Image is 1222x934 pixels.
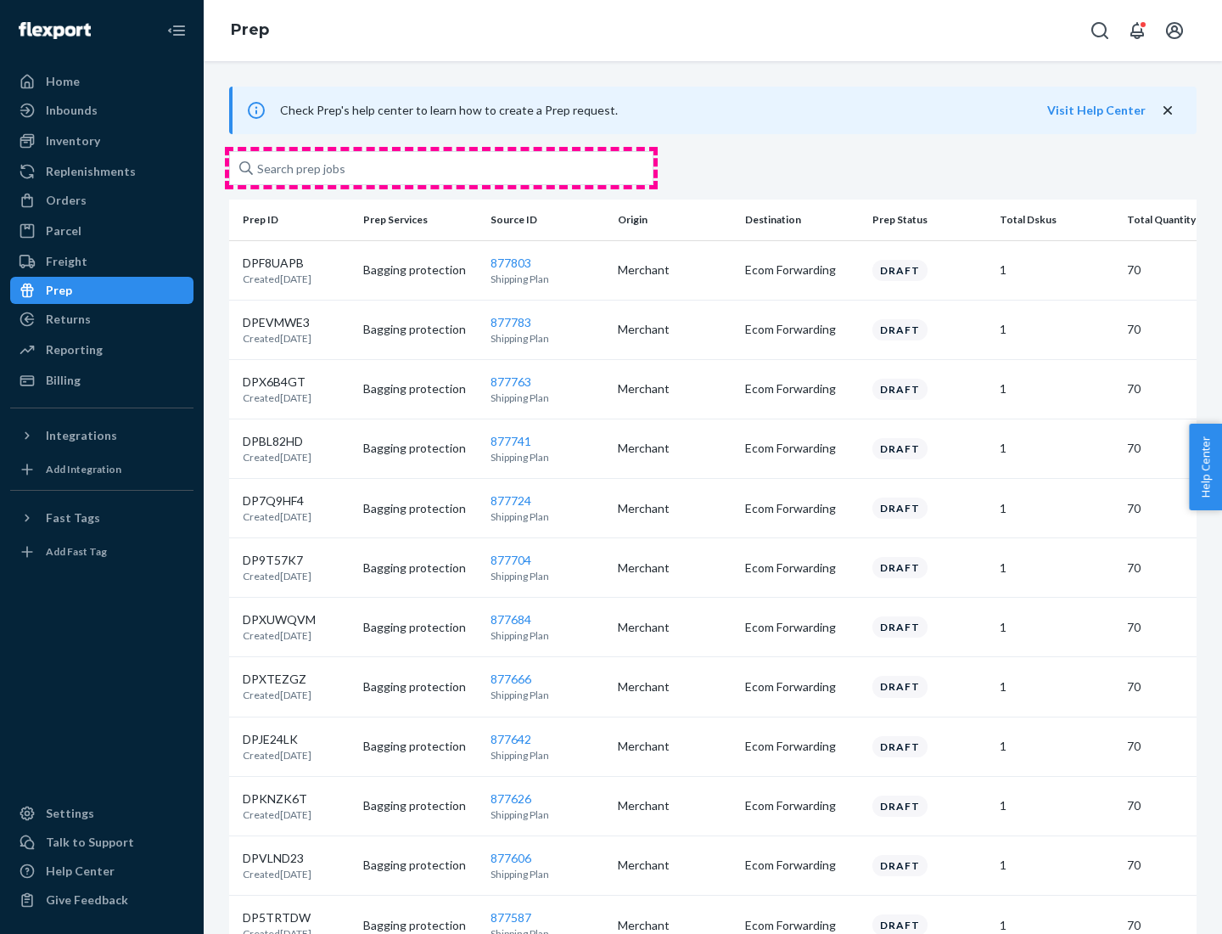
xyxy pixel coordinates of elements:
[46,163,136,180] div: Replenishments
[46,73,80,90] div: Home
[745,857,859,874] p: Ecom Forwarding
[872,379,928,400] div: Draft
[1047,102,1146,119] button: Visit Help Center
[363,440,477,457] p: Bagging protection
[618,857,732,874] p: Merchant
[363,917,477,934] p: Bagging protection
[1000,321,1113,338] p: 1
[243,374,311,391] p: DPX6B4GT
[243,688,311,702] p: Created [DATE]
[872,855,928,876] div: Draft
[490,612,531,627] a: 877684
[490,851,531,865] a: 877606
[363,678,477,695] p: Bagging protection
[490,315,531,329] a: 877783
[490,791,531,806] a: 877626
[490,272,604,286] p: Shipping Plan
[745,678,859,695] p: Ecom Forwarding
[46,509,100,526] div: Fast Tags
[243,909,311,926] p: DP5TRTDW
[46,222,81,239] div: Parcel
[1000,262,1113,279] p: 1
[1000,380,1113,397] p: 1
[231,20,269,39] a: Prep
[46,311,91,328] div: Returns
[872,260,928,281] div: Draft
[1159,102,1176,120] button: close
[872,498,928,519] div: Draft
[46,462,121,476] div: Add Integration
[745,560,859,577] p: Ecom Forwarding
[363,738,477,755] p: Bagging protection
[490,910,531,925] a: 877587
[356,200,484,240] th: Prep Services
[745,917,859,934] p: Ecom Forwarding
[363,797,477,814] p: Bagging protection
[243,671,311,688] p: DPXTEZGZ
[745,738,859,755] p: Ecom Forwarding
[243,807,311,822] p: Created [DATE]
[46,132,100,149] div: Inventory
[10,187,193,214] a: Orders
[618,440,732,457] p: Merchant
[363,857,477,874] p: Bagging protection
[745,619,859,636] p: Ecom Forwarding
[363,500,477,517] p: Bagging protection
[10,158,193,185] a: Replenishments
[490,553,531,567] a: 877704
[872,319,928,340] div: Draft
[490,374,531,389] a: 877763
[1158,14,1191,48] button: Open account menu
[46,427,117,444] div: Integrations
[10,504,193,532] button: Fast Tags
[618,500,732,517] p: Merchant
[19,22,91,39] img: Flexport logo
[46,253,87,270] div: Freight
[10,306,193,333] a: Returns
[10,829,193,856] a: Talk to Support
[243,791,311,807] p: DPKNZK6T
[490,569,604,583] p: Shipping Plan
[1000,440,1113,457] p: 1
[745,321,859,338] p: Ecom Forwarding
[745,440,859,457] p: Ecom Forwarding
[10,858,193,885] a: Help Center
[1189,424,1222,510] button: Help Center
[280,103,618,117] span: Check Prep's help center to learn how to create a Prep request.
[993,200,1120,240] th: Total Dskus
[490,628,604,643] p: Shipping Plan
[490,807,604,822] p: Shipping Plan
[243,433,311,450] p: DPBL82HD
[10,127,193,155] a: Inventory
[243,331,311,346] p: Created [DATE]
[46,863,115,880] div: Help Center
[217,6,283,55] ol: breadcrumbs
[490,493,531,508] a: 877724
[738,200,866,240] th: Destination
[10,248,193,275] a: Freight
[46,544,107,559] div: Add Fast Tag
[490,331,604,346] p: Shipping Plan
[1000,797,1113,814] p: 1
[10,886,193,914] button: Give Feedback
[243,867,311,881] p: Created [DATE]
[10,217,193,245] a: Parcel
[1000,678,1113,695] p: 1
[243,569,311,583] p: Created [DATE]
[1000,857,1113,874] p: 1
[46,341,103,358] div: Reporting
[1000,560,1113,577] p: 1
[872,616,928,638] div: Draft
[1000,619,1113,636] p: 1
[46,892,128,909] div: Give Feedback
[490,434,531,448] a: 877741
[243,509,311,524] p: Created [DATE]
[46,834,134,851] div: Talk to Support
[1120,14,1154,48] button: Open notifications
[618,678,732,695] p: Merchant
[618,560,732,577] p: Merchant
[490,732,531,746] a: 877642
[490,391,604,405] p: Shipping Plan
[243,850,311,867] p: DPVLND23
[160,14,193,48] button: Close Navigation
